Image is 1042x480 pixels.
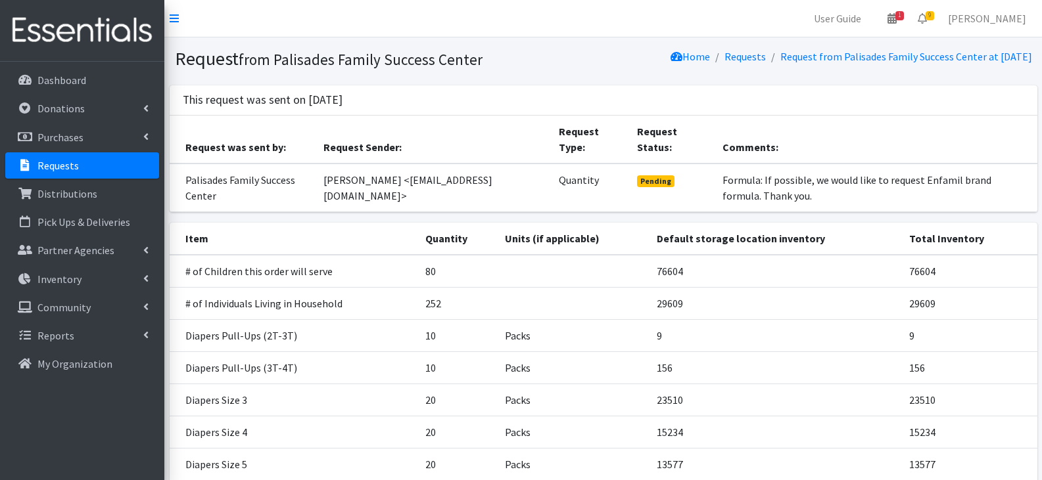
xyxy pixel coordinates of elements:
[629,116,715,164] th: Request Status:
[417,255,497,288] td: 80
[901,223,1037,255] th: Total Inventory
[170,255,418,288] td: # of Children this order will serve
[417,351,497,383] td: 10
[649,351,902,383] td: 156
[5,351,159,377] a: My Organization
[5,152,159,179] a: Requests
[5,181,159,207] a: Distributions
[170,416,418,448] td: Diapers Size 4
[877,5,907,32] a: 1
[37,215,130,229] p: Pick Ups & Deliveries
[497,223,649,255] th: Units (if applicable)
[649,223,902,255] th: Default storage location inventory
[671,50,710,63] a: Home
[239,50,483,69] small: from Palisades Family Success Center
[170,448,418,480] td: Diapers Size 5
[715,116,1037,164] th: Comments:
[170,319,418,351] td: Diapers Pull-Ups (2T-3T)
[497,351,649,383] td: Packs
[551,116,629,164] th: Request Type:
[901,287,1037,319] td: 29609
[5,322,159,349] a: Reports
[649,319,902,351] td: 9
[901,448,1037,480] td: 13577
[417,448,497,480] td: 20
[316,116,551,164] th: Request Sender:
[170,164,316,212] td: Palisades Family Success Center
[417,416,497,448] td: 20
[901,319,1037,351] td: 9
[780,50,1032,63] a: Request from Palisades Family Success Center at [DATE]
[170,351,418,383] td: Diapers Pull-Ups (3T-4T)
[926,11,934,20] span: 9
[5,95,159,121] a: Donations
[175,47,599,70] h1: Request
[497,383,649,416] td: Packs
[37,102,85,115] p: Donations
[37,357,112,370] p: My Organization
[649,448,902,480] td: 13577
[715,164,1037,212] td: Formula: If possible, we would like to request Enfamil brand formula. Thank you.
[170,383,418,416] td: Diapers Size 3
[649,416,902,448] td: 15234
[5,9,159,53] img: HumanEssentials
[170,223,418,255] th: Item
[37,273,82,286] p: Inventory
[895,11,904,20] span: 1
[37,329,74,342] p: Reports
[5,124,159,150] a: Purchases
[497,319,649,351] td: Packs
[417,383,497,416] td: 20
[497,448,649,480] td: Packs
[37,159,79,172] p: Requests
[170,287,418,319] td: # of Individuals Living in Household
[637,175,675,187] span: Pending
[417,319,497,351] td: 10
[803,5,872,32] a: User Guide
[37,74,86,87] p: Dashboard
[37,244,114,257] p: Partner Agencies
[649,287,902,319] td: 29609
[907,5,937,32] a: 9
[316,164,551,212] td: [PERSON_NAME] <[EMAIL_ADDRESS][DOMAIN_NAME]>
[37,131,83,144] p: Purchases
[417,287,497,319] td: 252
[649,383,902,416] td: 23510
[901,351,1037,383] td: 156
[37,301,91,314] p: Community
[5,209,159,235] a: Pick Ups & Deliveries
[937,5,1037,32] a: [PERSON_NAME]
[183,93,343,107] h3: This request was sent on [DATE]
[551,164,629,212] td: Quantity
[649,255,902,288] td: 76604
[170,116,316,164] th: Request was sent by:
[5,266,159,292] a: Inventory
[417,223,497,255] th: Quantity
[5,294,159,320] a: Community
[37,187,97,200] p: Distributions
[5,67,159,93] a: Dashboard
[901,255,1037,288] td: 76604
[724,50,766,63] a: Requests
[901,383,1037,416] td: 23510
[5,237,159,263] a: Partner Agencies
[901,416,1037,448] td: 15234
[497,416,649,448] td: Packs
